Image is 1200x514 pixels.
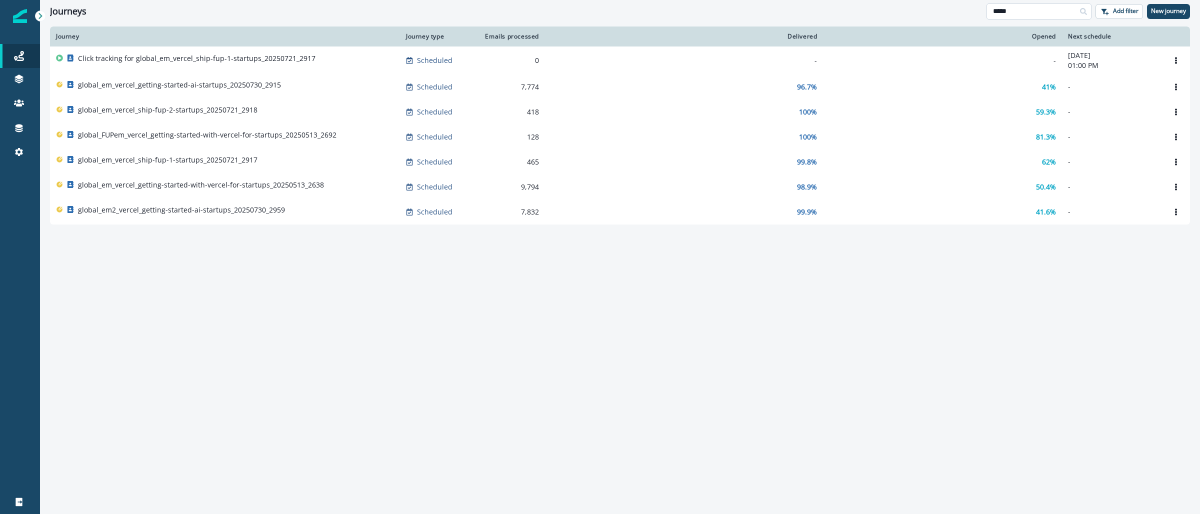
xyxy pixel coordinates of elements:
[481,32,539,40] div: Emails processed
[417,107,452,117] p: Scheduled
[829,32,1056,40] div: Opened
[799,132,817,142] p: 100%
[50,46,1190,74] a: Click tracking for global_em_vercel_ship-fup-1-startups_20250721_2917Scheduled0--[DATE]01:00 PMOp...
[551,55,817,65] div: -
[481,207,539,217] div: 7,832
[78,155,257,165] p: global_em_vercel_ship-fup-1-startups_20250721_2917
[1042,157,1056,167] p: 62%
[1168,179,1184,194] button: Options
[1168,154,1184,169] button: Options
[417,207,452,217] p: Scheduled
[797,182,817,192] p: 98.9%
[1168,104,1184,119] button: Options
[417,132,452,142] p: Scheduled
[481,157,539,167] div: 465
[1147,4,1190,19] button: New journey
[1036,132,1056,142] p: 81.3%
[78,105,257,115] p: global_em_vercel_ship-fup-2-startups_20250721_2918
[1168,129,1184,144] button: Options
[50,174,1190,199] a: global_em_vercel_getting-started-with-vercel-for-startups_20250513_2638Scheduled9,79498.9%50.4%-O...
[797,207,817,217] p: 99.9%
[417,157,452,167] p: Scheduled
[797,157,817,167] p: 99.8%
[1113,7,1138,14] p: Add filter
[1168,53,1184,68] button: Options
[481,182,539,192] div: 9,794
[78,53,315,63] p: Click tracking for global_em_vercel_ship-fup-1-startups_20250721_2917
[50,6,86,17] h1: Journeys
[1068,32,1156,40] div: Next schedule
[799,107,817,117] p: 100%
[50,149,1190,174] a: global_em_vercel_ship-fup-1-startups_20250721_2917Scheduled46599.8%62%-Options
[829,55,1056,65] div: -
[481,132,539,142] div: 128
[551,32,817,40] div: Delivered
[1068,132,1156,142] p: -
[1095,4,1143,19] button: Add filter
[78,205,285,215] p: global_em2_vercel_getting-started-ai-startups_20250730_2959
[1168,79,1184,94] button: Options
[78,130,336,140] p: global_FUPem_vercel_getting-started-with-vercel-for-startups_20250513_2692
[481,55,539,65] div: 0
[481,107,539,117] div: 418
[50,74,1190,99] a: global_em_vercel_getting-started-ai-startups_20250730_2915Scheduled7,77496.7%41%-Options
[417,82,452,92] p: Scheduled
[78,180,324,190] p: global_em_vercel_getting-started-with-vercel-for-startups_20250513_2638
[1151,7,1186,14] p: New journey
[78,80,281,90] p: global_em_vercel_getting-started-ai-startups_20250730_2915
[1036,107,1056,117] p: 59.3%
[50,124,1190,149] a: global_FUPem_vercel_getting-started-with-vercel-for-startups_20250513_2692Scheduled128100%81.3%-O...
[797,82,817,92] p: 96.7%
[1068,157,1156,167] p: -
[1068,82,1156,92] p: -
[1036,182,1056,192] p: 50.4%
[1068,50,1156,60] p: [DATE]
[406,32,469,40] div: Journey type
[1068,182,1156,192] p: -
[56,32,394,40] div: Journey
[417,182,452,192] p: Scheduled
[417,55,452,65] p: Scheduled
[481,82,539,92] div: 7,774
[1068,207,1156,217] p: -
[50,199,1190,224] a: global_em2_vercel_getting-started-ai-startups_20250730_2959Scheduled7,83299.9%41.6%-Options
[1036,207,1056,217] p: 41.6%
[1168,204,1184,219] button: Options
[13,9,27,23] img: Inflection
[1068,60,1156,70] p: 01:00 PM
[1068,107,1156,117] p: -
[50,99,1190,124] a: global_em_vercel_ship-fup-2-startups_20250721_2918Scheduled418100%59.3%-Options
[1042,82,1056,92] p: 41%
